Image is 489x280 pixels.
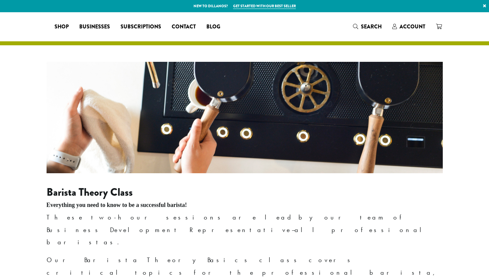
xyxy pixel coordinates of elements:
span: Businesses [79,23,110,31]
img: Wholesale Services with Dillanos Coffee Roasters [47,62,443,174]
span: Account [400,23,425,30]
span: Blog [206,23,220,31]
span: Search [361,23,382,30]
h3: Barista Theory Class [47,186,443,199]
span: Subscriptions [121,23,161,31]
h5: Everything you need to know to be a successful barista! [47,202,443,209]
p: These two-hour sessions are lead by our team of Business Development Representative–all professio... [47,211,443,249]
a: Search [348,21,387,32]
span: Contact [172,23,196,31]
a: Get started with our best seller [233,3,296,9]
span: Shop [54,23,69,31]
a: Shop [49,21,74,32]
